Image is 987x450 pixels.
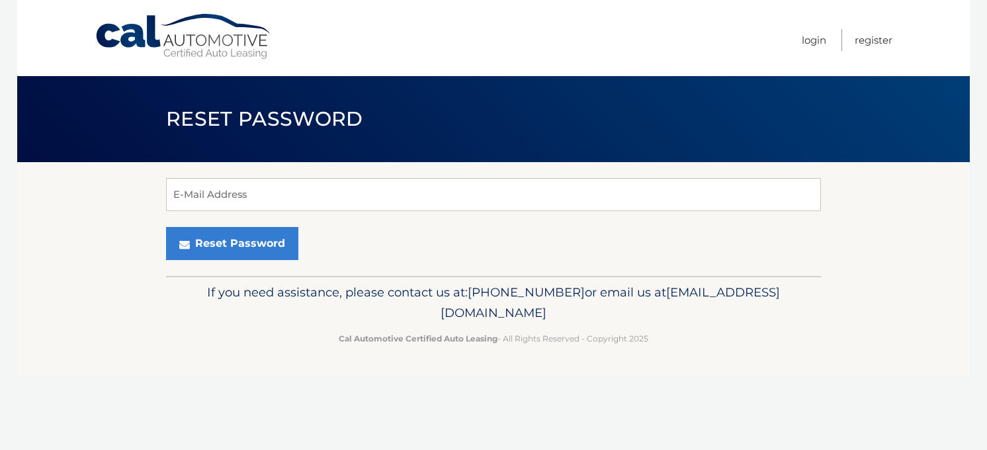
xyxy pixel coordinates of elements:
span: Reset Password [166,107,363,131]
p: - All Rights Reserved - Copyright 2025 [175,332,812,345]
a: Login [802,29,826,51]
input: E-Mail Address [166,178,821,211]
a: Register [855,29,892,51]
span: [PHONE_NUMBER] [468,285,585,300]
button: Reset Password [166,227,298,260]
a: Cal Automotive [95,13,273,60]
strong: Cal Automotive Certified Auto Leasing [339,334,497,343]
p: If you need assistance, please contact us at: or email us at [175,282,812,324]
